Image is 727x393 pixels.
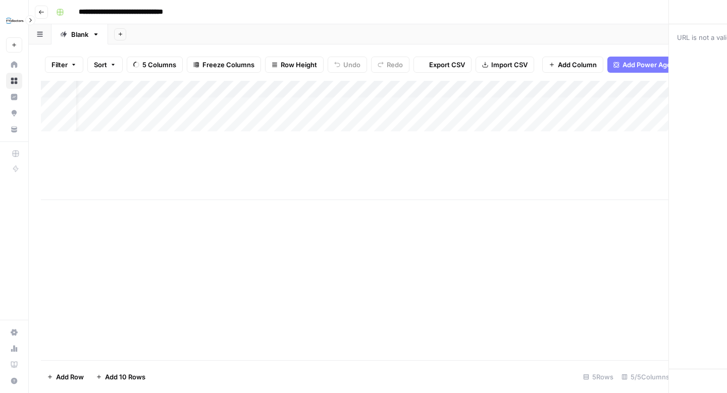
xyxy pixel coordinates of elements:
[6,373,22,389] button: Help + Support
[87,57,123,73] button: Sort
[202,60,254,70] span: Freeze Columns
[51,60,68,70] span: Filter
[51,24,108,44] a: Blank
[127,57,183,73] button: 5 Columns
[6,357,22,373] a: Learning Hub
[6,57,22,73] a: Home
[328,57,367,73] button: Undo
[343,60,360,70] span: Undo
[90,369,151,385] button: Add 10 Rows
[41,369,90,385] button: Add Row
[187,57,261,73] button: Freeze Columns
[6,8,22,33] button: Workspace: FYidoctors
[6,89,22,105] a: Insights
[281,60,317,70] span: Row Height
[6,12,24,30] img: FYidoctors Logo
[94,60,107,70] span: Sort
[6,73,22,89] a: Browse
[6,105,22,121] a: Opportunities
[71,29,88,39] div: Blank
[6,324,22,340] a: Settings
[142,60,176,70] span: 5 Columns
[6,340,22,357] a: Usage
[6,121,22,137] a: Your Data
[56,372,84,382] span: Add Row
[105,372,145,382] span: Add 10 Rows
[45,57,83,73] button: Filter
[265,57,324,73] button: Row Height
